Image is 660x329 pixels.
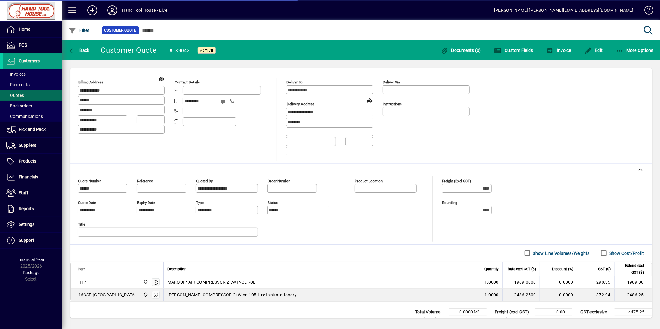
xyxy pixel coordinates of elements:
span: [PERSON_NAME] COMPRESSOR 2kW on 105 litre tank stationary [167,292,297,298]
a: View on map [365,95,375,105]
td: 671.29 [615,316,652,323]
mat-label: Order number [268,178,290,183]
div: H17 [78,279,87,285]
span: Customer Quote [104,27,136,34]
button: Custom Fields [493,45,535,56]
td: Freight (excl GST) [492,308,535,316]
td: 4475.25 [615,308,652,316]
span: Discount (%) [552,266,573,273]
button: Add [82,5,102,16]
button: Edit [583,45,604,56]
a: Pick and Pack [3,122,62,137]
mat-label: Quote date [78,200,96,205]
span: Custom Fields [494,48,533,53]
td: GST [577,316,615,323]
span: Extend excl GST ($) [618,262,644,276]
button: Invoice [545,45,573,56]
td: 0.0000 [540,289,577,301]
span: Filter [69,28,89,33]
button: More Options [614,45,655,56]
button: Profile [102,5,122,16]
span: Invoices [6,72,26,77]
mat-label: Title [78,222,85,226]
a: POS [3,38,62,53]
span: Description [167,266,186,273]
span: Settings [19,222,34,227]
td: 372.94 [577,289,614,301]
td: 1989.00 [614,276,652,289]
span: Suppliers [19,143,36,148]
td: 0.0000 M³ [449,308,487,316]
div: Hand Tool House - Live [122,5,167,15]
mat-label: Product location [355,178,383,183]
a: Quotes [3,90,62,101]
span: 1.0000 [485,292,499,298]
a: Staff [3,185,62,201]
a: Financials [3,169,62,185]
td: 0.00 [535,316,572,323]
span: Payments [6,82,30,87]
button: Back [67,45,91,56]
span: Support [19,238,34,243]
td: GST exclusive [577,308,615,316]
mat-label: Quoted by [196,178,213,183]
span: Home [19,27,30,32]
a: Home [3,22,62,37]
span: Quotes [6,93,24,98]
span: GST ($) [598,266,611,273]
a: Communications [3,111,62,122]
a: Settings [3,217,62,232]
a: Suppliers [3,138,62,153]
span: Quantity [484,266,499,273]
span: Backorders [6,103,32,108]
mat-label: Freight (excl GST) [442,178,471,183]
td: 0.00 [535,308,572,316]
td: 0.0000 [540,276,577,289]
span: Financial Year [18,257,45,262]
label: Show Line Volumes/Weights [532,250,590,256]
span: Documents (0) [441,48,481,53]
div: 2486.2500 [506,292,536,298]
span: MARQUIP AIR COMPRESSOR 2KW INCL 70L [167,279,256,285]
a: Reports [3,201,62,217]
span: Rate excl GST ($) [508,266,536,273]
span: Back [69,48,89,53]
div: 1989.0000 [506,279,536,285]
div: [PERSON_NAME] [PERSON_NAME][EMAIL_ADDRESS][DOMAIN_NAME] [494,5,634,15]
td: 298.35 [577,276,614,289]
a: Products [3,154,62,169]
span: More Options [616,48,654,53]
div: 16CSE-[GEOGRAPHIC_DATA] [78,292,136,298]
button: Filter [67,25,91,36]
mat-label: Deliver via [383,80,400,84]
span: Invoice [546,48,571,53]
mat-label: Deliver To [286,80,303,84]
span: Communications [6,114,43,119]
a: View on map [156,74,166,83]
td: Rounding [492,316,535,323]
mat-label: Rounding [442,200,457,205]
mat-label: Expiry date [137,200,155,205]
a: Payments [3,79,62,90]
span: Package [23,270,39,275]
a: Backorders [3,101,62,111]
span: Active [200,48,213,52]
label: Show Cost/Profit [608,250,644,256]
span: Reports [19,206,34,211]
mat-label: Quote number [78,178,101,183]
button: Send SMS [216,94,231,109]
mat-label: Instructions [383,102,402,106]
span: Edit [584,48,603,53]
button: Documents (0) [439,45,483,56]
mat-label: Status [268,200,278,205]
span: Financials [19,174,38,179]
mat-label: Reference [137,178,153,183]
span: Pick and Pack [19,127,46,132]
a: Invoices [3,69,62,79]
span: 1.0000 [485,279,499,285]
a: Support [3,233,62,248]
mat-label: Type [196,200,204,205]
td: Total Volume [412,308,449,316]
td: 2486.25 [614,289,652,301]
span: POS [19,43,27,47]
